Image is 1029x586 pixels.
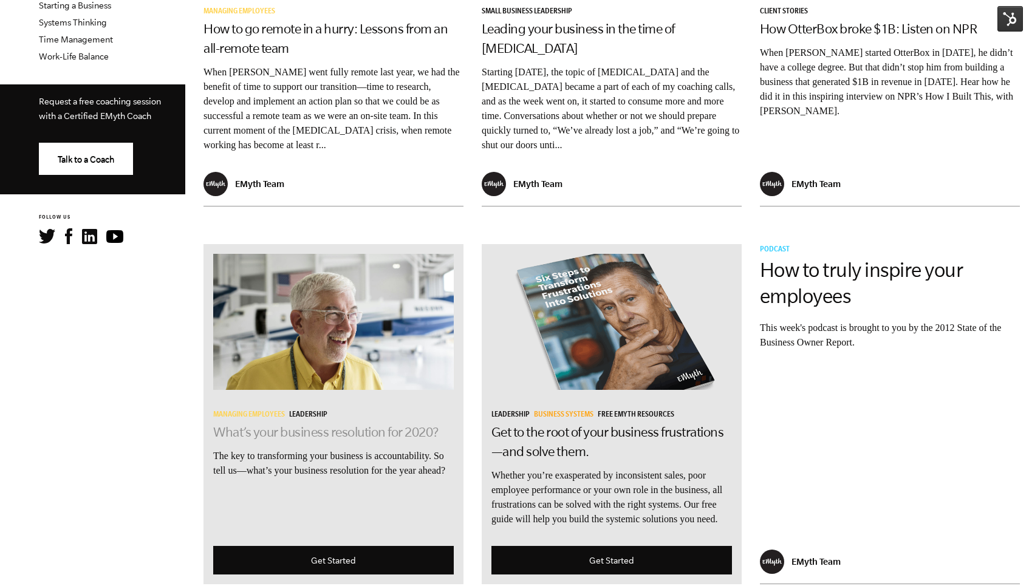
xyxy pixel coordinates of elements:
[760,8,812,16] a: Client Stories
[598,411,674,420] span: Free EMyth Resources
[213,242,454,402] img: emyth-business-coaching-annual-plan-2020
[39,94,166,123] p: Request a free coaching session with a Certified EMyth Coach
[39,18,107,27] a: Systems Thinking
[289,411,332,420] a: Leadership
[213,411,289,420] a: Managing Employees
[791,179,841,189] p: EMyth Team
[213,449,454,478] p: The key to transforming your business is accountability. So tell us—what’s your business resoluti...
[203,65,463,152] p: When [PERSON_NAME] went fully remote last year, we had the benefit of time to support our transit...
[491,411,534,420] a: Leadership
[760,172,784,196] img: EMyth Team - EMyth
[65,228,72,244] img: Facebook
[491,424,724,458] a: Get to the root of your business frustrations—and solve them.
[598,411,679,420] a: Free EMyth Resources
[491,546,732,574] a: Get Started
[968,528,1029,586] iframe: Chat Widget
[482,172,506,196] img: EMyth Team - EMyth
[39,214,185,222] h6: FOLLOW US
[534,411,593,420] span: Business Systems
[58,155,114,165] span: Talk to a Coach
[760,259,963,307] a: How to truly inspire your employees
[39,35,113,44] a: Time Management
[760,321,1020,350] p: This week's podcast is brought to you by the 2012 State of the Business Owner Report.
[203,8,275,16] span: Managing Employees
[760,8,808,16] span: Client Stories
[39,229,55,244] img: Twitter
[760,550,784,574] img: EMyth Team - EMyth
[82,229,97,244] img: LinkedIn
[203,8,279,16] a: Managing Employees
[760,246,794,254] a: Podcast
[39,143,133,175] a: Talk to a Coach
[760,46,1020,118] p: When [PERSON_NAME] started OtterBox in [DATE], he didn’t have a college degree. But that didn’t s...
[997,6,1023,32] img: HubSpot Tools Menu Toggle
[106,230,123,243] img: YouTube
[482,8,576,16] a: Small Business Leadership
[491,242,732,402] img: R2_content_hub_asset_thumbnails_102319_transform_frustrations
[39,52,109,61] a: Work-Life Balance
[513,179,562,189] p: EMyth Team
[213,411,285,420] span: Managing Employees
[760,21,977,36] a: How OtterBox broke $1B: Listen on NPR
[235,179,284,189] p: EMyth Team
[203,21,448,55] a: How to go remote in a hurry: Lessons from an all-remote team
[534,411,598,420] a: Business Systems
[213,546,454,574] a: Get Started
[491,411,530,420] span: Leadership
[289,411,327,420] span: Leadership
[482,21,675,55] a: Leading your business in the time of [MEDICAL_DATA]
[760,246,790,254] span: Podcast
[791,556,841,567] p: EMyth Team
[213,424,439,439] a: What’s your business resolution for 2020?
[39,1,111,10] a: Starting a Business
[482,8,572,16] span: Small Business Leadership
[491,468,732,526] p: Whether you’re exasperated by inconsistent sales, poor employee performance or your own role in t...
[203,172,228,196] img: EMyth Team - EMyth
[482,65,742,152] p: Starting [DATE], the topic of [MEDICAL_DATA] and the [MEDICAL_DATA] became a part of each of my c...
